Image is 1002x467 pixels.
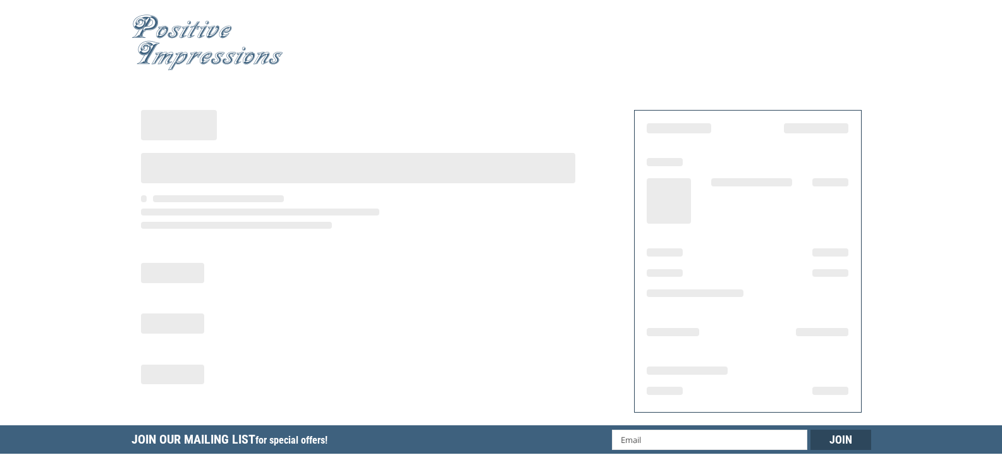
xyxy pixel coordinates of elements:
span: for special offers! [255,434,327,446]
h5: Join Our Mailing List [131,425,334,458]
img: Positive Impressions [131,15,283,71]
input: Join [810,430,871,450]
input: Email [612,430,807,450]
